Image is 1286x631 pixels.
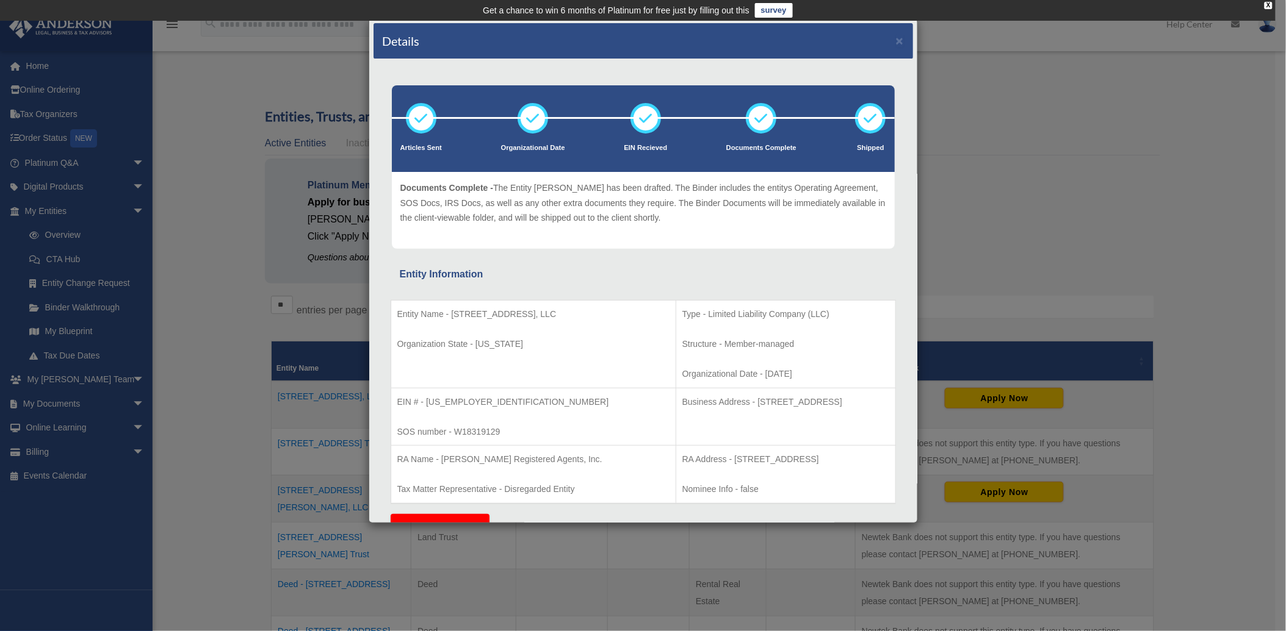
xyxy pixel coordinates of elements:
p: SOS number - W18319129 [397,424,670,440]
div: Get a chance to win 6 months of Platinum for free just by filling out this [483,3,750,18]
span: Documents Complete - [400,183,493,193]
p: The Entity [PERSON_NAME] has been drafted. The Binder includes the entitys Operating Agreement, S... [400,180,886,226]
p: Tax Matter Representative - Disregarded Entity [397,482,670,497]
h4: Details [383,32,420,49]
p: Business Address - [STREET_ADDRESS] [682,394,889,410]
button: × [896,34,904,47]
p: Articles Sent [400,142,442,154]
p: Entity Name - [STREET_ADDRESS], LLC [397,307,670,322]
div: Entity Information [400,266,887,283]
p: RA Name - [PERSON_NAME] Registered Agents, Inc. [397,452,670,467]
p: Shipped [855,142,886,154]
p: Organizational Date [501,142,565,154]
p: Organization State - [US_STATE] [397,337,670,352]
p: Organizational Date - [DATE] [682,366,889,382]
div: close [1265,2,1273,9]
p: EIN # - [US_EMPLOYER_IDENTIFICATION_NUMBER] [397,394,670,410]
p: Nominee Info - false [682,482,889,497]
p: Documents Complete [726,142,797,154]
a: survey [755,3,793,18]
p: RA Address - [STREET_ADDRESS] [682,452,889,467]
p: EIN Recieved [624,142,667,154]
p: Structure - Member-managed [682,337,889,352]
p: Type - Limited Liability Company (LLC) [682,307,889,322]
